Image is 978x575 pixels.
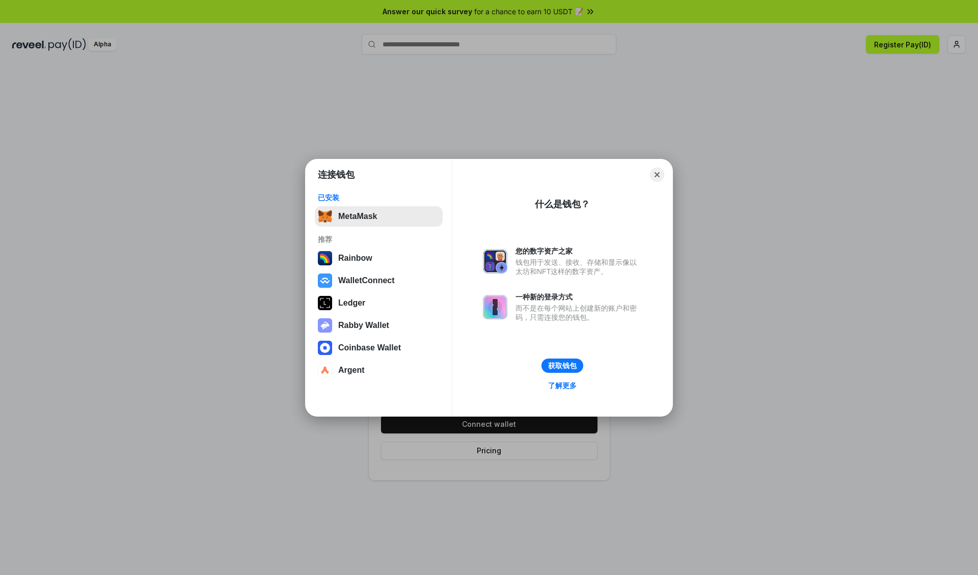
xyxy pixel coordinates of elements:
[650,168,664,182] button: Close
[315,270,443,291] button: WalletConnect
[483,249,507,273] img: svg+xml,%3Csvg%20xmlns%3D%22http%3A%2F%2Fwww.w3.org%2F2000%2Fsvg%22%20fill%3D%22none%22%20viewBox...
[548,361,577,370] div: 获取钱包
[318,251,332,265] img: svg+xml,%3Csvg%20width%3D%22120%22%20height%3D%22120%22%20viewBox%3D%220%200%20120%20120%22%20fil...
[535,198,590,210] div: 什么是钱包？
[548,381,577,390] div: 了解更多
[315,206,443,227] button: MetaMask
[315,360,443,380] button: Argent
[315,248,443,268] button: Rainbow
[541,359,583,373] button: 获取钱包
[318,318,332,333] img: svg+xml,%3Csvg%20xmlns%3D%22http%3A%2F%2Fwww.w3.org%2F2000%2Fsvg%22%20fill%3D%22none%22%20viewBox...
[338,276,395,285] div: WalletConnect
[515,292,642,302] div: 一种新的登录方式
[338,212,377,221] div: MetaMask
[338,298,365,308] div: Ledger
[318,235,440,244] div: 推荐
[318,363,332,377] img: svg+xml,%3Csvg%20width%3D%2228%22%20height%3D%2228%22%20viewBox%3D%220%200%2028%2028%22%20fill%3D...
[318,209,332,224] img: svg+xml,%3Csvg%20fill%3D%22none%22%20height%3D%2233%22%20viewBox%3D%220%200%2035%2033%22%20width%...
[315,293,443,313] button: Ledger
[318,169,355,181] h1: 连接钱包
[542,379,583,392] a: 了解更多
[338,321,389,330] div: Rabby Wallet
[318,296,332,310] img: svg+xml,%3Csvg%20xmlns%3D%22http%3A%2F%2Fwww.w3.org%2F2000%2Fsvg%22%20width%3D%2228%22%20height%3...
[515,258,642,276] div: 钱包用于发送、接收、存储和显示像以太坊和NFT这样的数字资产。
[338,343,401,352] div: Coinbase Wallet
[315,338,443,358] button: Coinbase Wallet
[515,247,642,256] div: 您的数字资产之家
[338,254,372,263] div: Rainbow
[483,295,507,319] img: svg+xml,%3Csvg%20xmlns%3D%22http%3A%2F%2Fwww.w3.org%2F2000%2Fsvg%22%20fill%3D%22none%22%20viewBox...
[318,341,332,355] img: svg+xml,%3Csvg%20width%3D%2228%22%20height%3D%2228%22%20viewBox%3D%220%200%2028%2028%22%20fill%3D...
[318,193,440,202] div: 已安装
[515,304,642,322] div: 而不是在每个网站上创建新的账户和密码，只需连接您的钱包。
[315,315,443,336] button: Rabby Wallet
[338,366,365,375] div: Argent
[318,273,332,288] img: svg+xml,%3Csvg%20width%3D%2228%22%20height%3D%2228%22%20viewBox%3D%220%200%2028%2028%22%20fill%3D...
